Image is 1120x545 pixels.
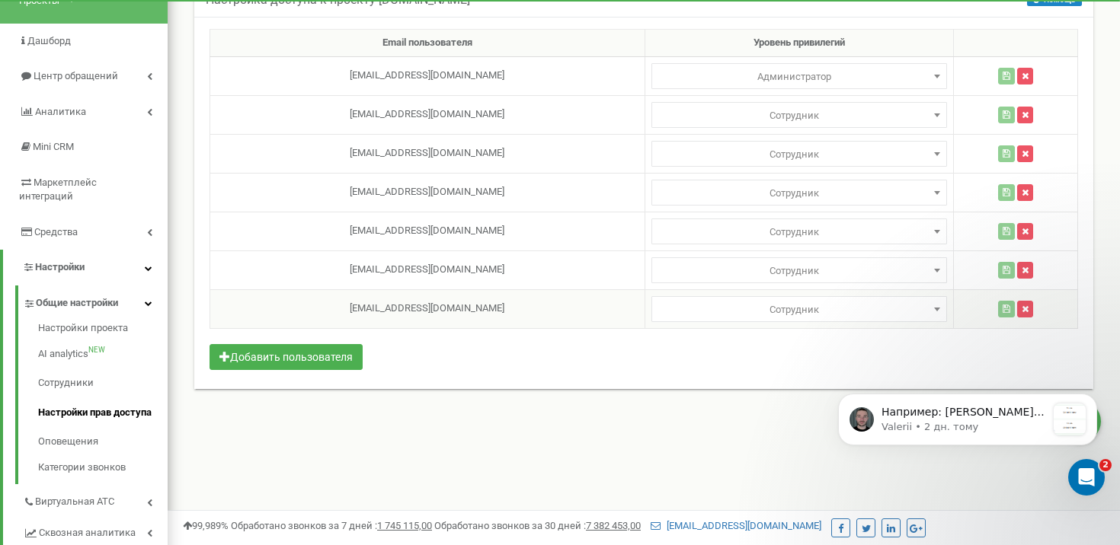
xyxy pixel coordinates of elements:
[651,141,947,167] span: Администратор
[34,226,78,237] span: Средства
[586,520,641,531] u: 7 382 453,00
[651,296,947,322] span: Администратор
[35,495,114,509] span: Виртуальная АТС
[183,520,229,531] span: 99,989%
[1099,459,1112,471] span: 2
[38,398,168,428] a: Настройки прав доступа
[39,526,136,540] span: Сквозная аналитика
[815,363,1120,504] iframe: Intercom notifications повідомлення
[651,102,947,128] span: Администратор
[651,63,947,89] span: Администратор
[34,70,118,81] span: Центр обращений
[36,296,118,311] span: Общие настройки
[657,105,942,126] span: Сотрудник
[645,30,953,57] th: Уровень привилегий
[38,368,168,398] a: Сотрудники
[210,250,645,289] td: [EMAIL_ADDRESS][DOMAIN_NAME]
[38,321,168,339] a: Настройки проекта
[651,180,947,206] span: Администратор
[651,218,947,244] span: Администратор
[38,457,168,475] a: Категории звонков
[210,289,645,328] td: [EMAIL_ADDRESS][DOMAIN_NAME]
[657,183,942,204] span: Сотрудник
[23,484,168,515] a: Виртуальная АТС
[210,212,645,250] td: [EMAIL_ADDRESS][DOMAIN_NAME]
[210,134,645,173] td: [EMAIL_ADDRESS][DOMAIN_NAME]
[210,30,645,57] th: Email пользователя
[377,520,432,531] u: 1 745 115,00
[651,520,821,531] a: [EMAIL_ADDRESS][DOMAIN_NAME]
[3,250,168,285] a: Настройки
[210,56,645,95] td: [EMAIL_ADDRESS][DOMAIN_NAME]
[657,144,942,165] span: Сотрудник
[657,66,942,88] span: Администратор
[657,222,942,243] span: Сотрудник
[210,344,363,370] button: Добавить пользователя
[33,141,74,152] span: Mini CRM
[651,257,947,283] span: Администратор
[35,106,86,117] span: Аналитика
[210,95,645,134] td: [EMAIL_ADDRESS][DOMAIN_NAME]
[1068,459,1105,496] iframe: Intercom live chat
[657,260,942,282] span: Сотрудник
[35,261,85,272] span: Настройки
[23,285,168,317] a: Общие настройки
[38,427,168,457] a: Оповещения
[434,520,641,531] span: Обработано звонков за 30 дней :
[210,173,645,212] td: [EMAIL_ADDRESS][DOMAIN_NAME]
[231,520,432,531] span: Обработано звонков за 7 дней :
[19,177,97,202] span: Маркетплейс интеграций
[657,299,942,320] span: Сотрудник
[38,339,168,369] a: AI analyticsNEW
[27,35,71,46] span: Дашборд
